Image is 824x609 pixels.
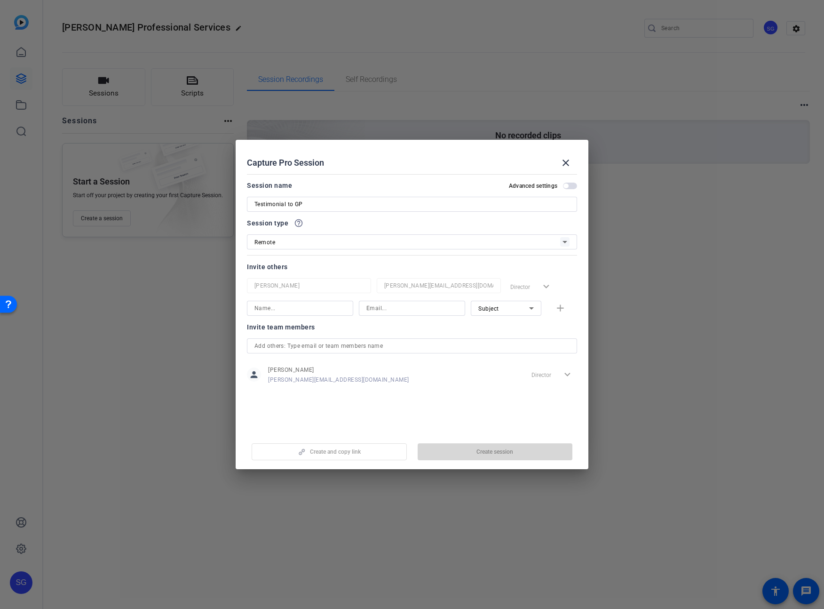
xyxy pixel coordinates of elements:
[247,180,292,191] div: Session name
[294,218,303,228] mat-icon: help_outline
[247,152,577,174] div: Capture Pro Session
[254,340,570,352] input: Add others: Type email or team members name
[247,321,577,333] div: Invite team members
[254,303,346,314] input: Name...
[247,217,288,229] span: Session type
[560,157,571,168] mat-icon: close
[247,368,261,382] mat-icon: person
[247,261,577,272] div: Invite others
[254,239,275,246] span: Remote
[509,182,557,190] h2: Advanced settings
[478,305,499,312] span: Subject
[254,199,570,210] input: Enter Session Name
[384,280,493,291] input: Email...
[254,280,364,291] input: Name...
[268,376,409,384] span: [PERSON_NAME][EMAIL_ADDRESS][DOMAIN_NAME]
[268,366,409,374] span: [PERSON_NAME]
[366,303,458,314] input: Email...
